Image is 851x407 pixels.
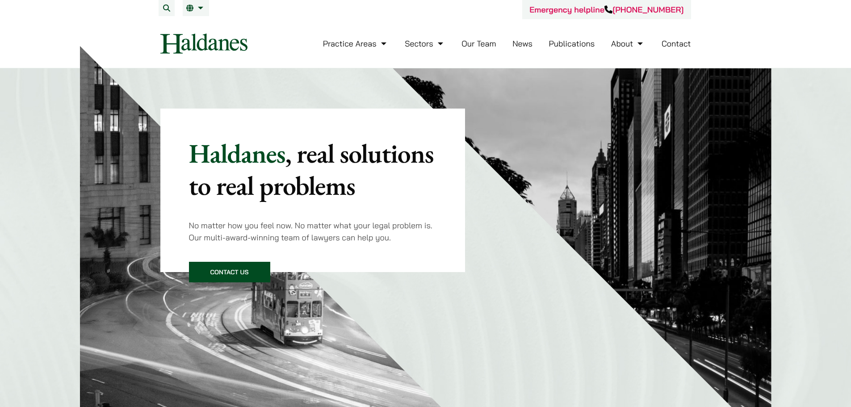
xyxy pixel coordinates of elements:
[461,38,496,49] a: Our Team
[512,38,532,49] a: News
[160,34,247,54] img: Logo of Haldanes
[189,136,434,203] mark: , real solutions to real problems
[549,38,595,49] a: Publications
[611,38,645,49] a: About
[405,38,445,49] a: Sectors
[662,38,691,49] a: Contact
[189,137,437,201] p: Haldanes
[189,219,437,243] p: No matter how you feel now. No matter what your legal problem is. Our multi-award-winning team of...
[186,4,205,12] a: EN
[323,38,389,49] a: Practice Areas
[189,262,270,282] a: Contact Us
[529,4,683,15] a: Emergency helpline[PHONE_NUMBER]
